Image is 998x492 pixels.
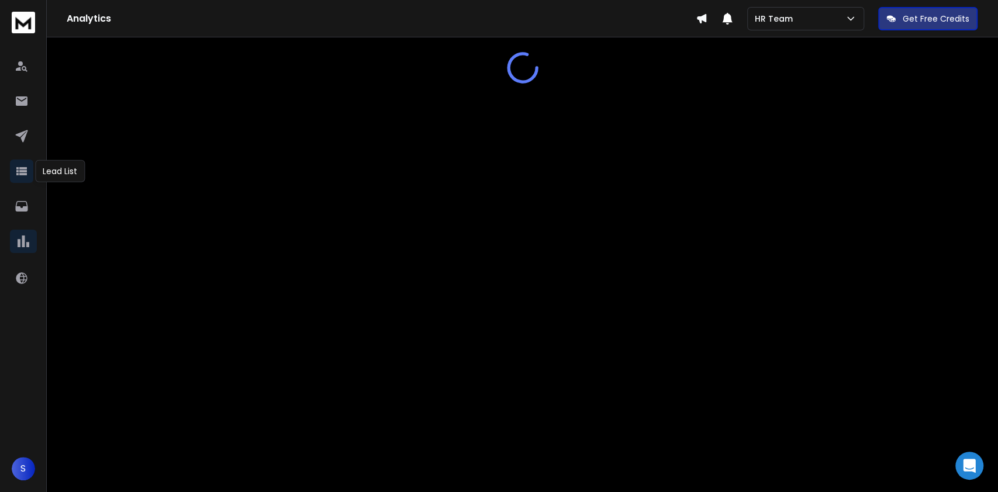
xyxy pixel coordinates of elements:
button: S [12,457,35,480]
p: HR Team [755,13,797,25]
h1: Analytics [67,12,696,26]
div: Open Intercom Messenger [955,452,983,480]
button: Get Free Credits [878,7,978,30]
p: Get Free Credits [903,13,969,25]
img: logo [12,12,35,33]
div: Lead List [35,160,85,182]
